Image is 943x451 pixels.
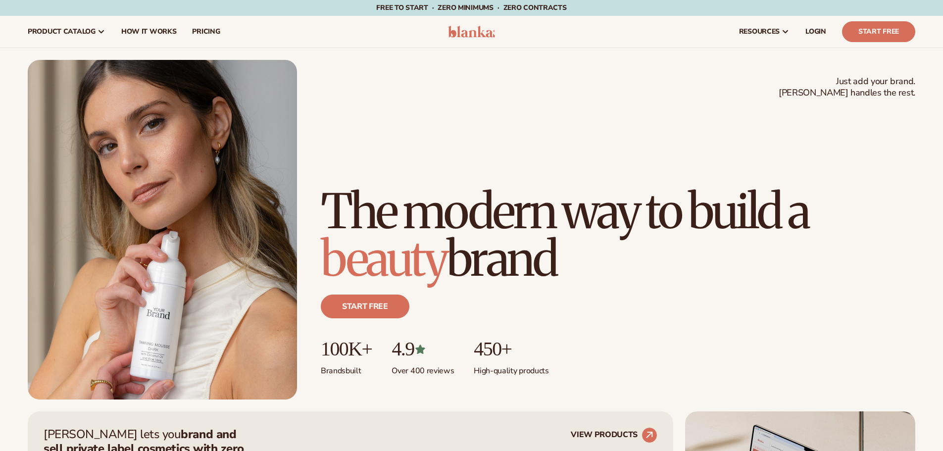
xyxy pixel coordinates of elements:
[321,360,372,376] p: Brands built
[474,338,548,360] p: 450+
[392,338,454,360] p: 4.9
[28,28,96,36] span: product catalog
[321,295,409,318] a: Start free
[571,427,657,443] a: VIEW PRODUCTS
[392,360,454,376] p: Over 400 reviews
[842,21,915,42] a: Start Free
[376,3,566,12] span: Free to start · ZERO minimums · ZERO contracts
[113,16,185,48] a: How It Works
[321,338,372,360] p: 100K+
[20,16,113,48] a: product catalog
[192,28,220,36] span: pricing
[28,60,297,400] img: Female holding tanning mousse.
[121,28,177,36] span: How It Works
[739,28,780,36] span: resources
[474,360,548,376] p: High-quality products
[797,16,834,48] a: LOGIN
[321,188,915,283] h1: The modern way to build a brand
[779,76,915,99] span: Just add your brand. [PERSON_NAME] handles the rest.
[731,16,797,48] a: resources
[448,26,495,38] img: logo
[184,16,228,48] a: pricing
[321,229,447,289] span: beauty
[805,28,826,36] span: LOGIN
